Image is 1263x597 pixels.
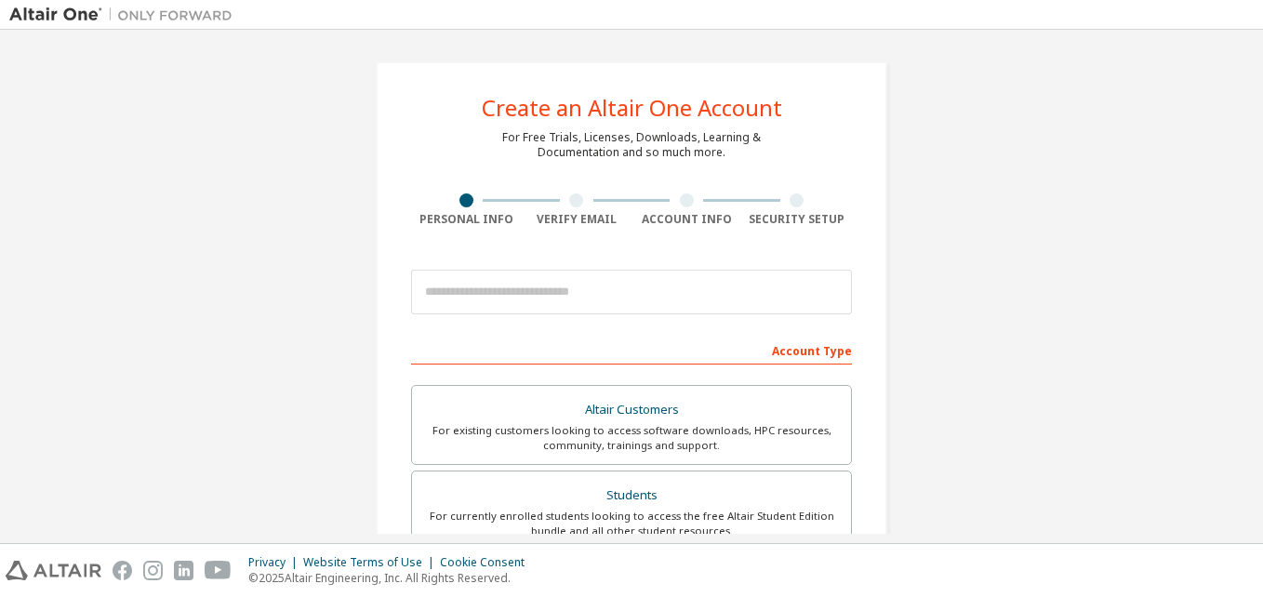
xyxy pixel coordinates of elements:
[303,555,440,570] div: Website Terms of Use
[423,423,840,453] div: For existing customers looking to access software downloads, HPC resources, community, trainings ...
[411,335,852,365] div: Account Type
[113,561,132,580] img: facebook.svg
[440,555,536,570] div: Cookie Consent
[482,97,782,119] div: Create an Altair One Account
[143,561,163,580] img: instagram.svg
[248,570,536,586] p: © 2025 Altair Engineering, Inc. All Rights Reserved.
[205,561,232,580] img: youtube.svg
[631,212,742,227] div: Account Info
[423,397,840,423] div: Altair Customers
[411,212,522,227] div: Personal Info
[522,212,632,227] div: Verify Email
[9,6,242,24] img: Altair One
[742,212,853,227] div: Security Setup
[502,130,761,160] div: For Free Trials, Licenses, Downloads, Learning & Documentation and so much more.
[423,509,840,538] div: For currently enrolled students looking to access the free Altair Student Edition bundle and all ...
[423,483,840,509] div: Students
[6,561,101,580] img: altair_logo.svg
[248,555,303,570] div: Privacy
[174,561,193,580] img: linkedin.svg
